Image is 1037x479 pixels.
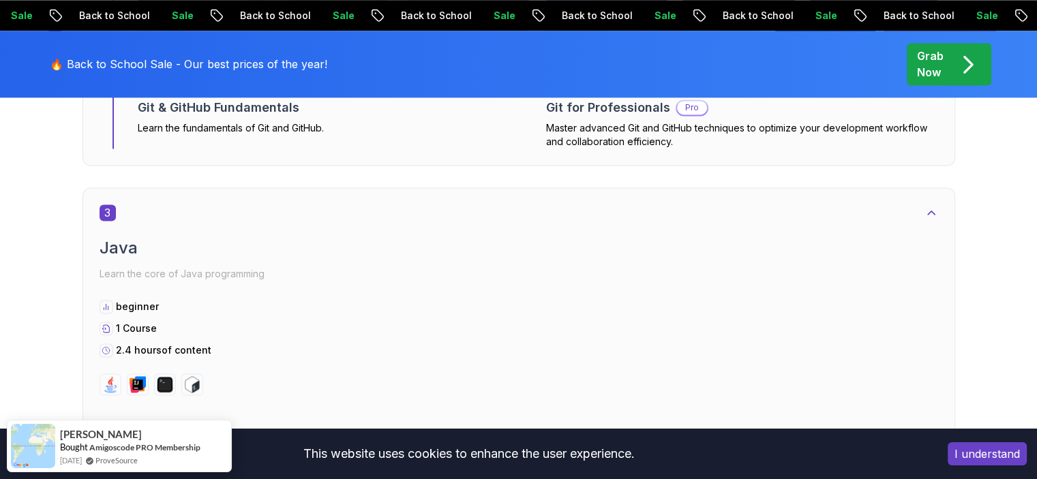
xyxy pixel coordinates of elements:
[228,9,321,22] p: Back to School
[116,322,157,334] span: 1 Course
[138,121,530,135] p: Learn the fundamentals of Git and GitHub.
[116,300,159,313] p: beginner
[138,98,299,117] h2: Git & GitHub Fundamentals
[677,101,707,114] p: Pro
[60,442,88,452] span: Bought
[321,9,365,22] p: Sale
[89,442,200,452] a: Amigoscode PRO Membership
[157,376,173,392] img: terminal logo
[965,9,1008,22] p: Sale
[130,376,146,392] img: intellij logo
[482,9,526,22] p: Sale
[643,9,687,22] p: Sale
[100,237,938,259] h2: Java
[550,9,643,22] p: Back to School
[160,9,204,22] p: Sale
[102,376,119,392] img: java logo
[546,98,670,117] h2: Git for Professionals
[50,56,327,72] p: 🔥 Back to School Sale - Our best prices of the year!
[10,439,927,469] div: This website uses cookies to enhance the user experience.
[711,9,804,22] p: Back to School
[60,454,82,466] span: [DATE]
[100,264,938,283] p: Learn the core of Java programming
[60,429,142,440] span: [PERSON_NAME]
[872,9,965,22] p: Back to School
[11,424,55,468] img: provesource social proof notification image
[546,121,938,149] p: Master advanced Git and GitHub techniques to optimize your development workflow and collaboration...
[116,343,211,357] p: 2.4 hours of content
[804,9,847,22] p: Sale
[100,204,116,221] span: 3
[67,9,160,22] p: Back to School
[95,454,138,466] a: ProveSource
[389,9,482,22] p: Back to School
[917,48,944,80] p: Grab Now
[948,442,1027,465] button: Accept cookies
[184,376,200,392] img: bash logo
